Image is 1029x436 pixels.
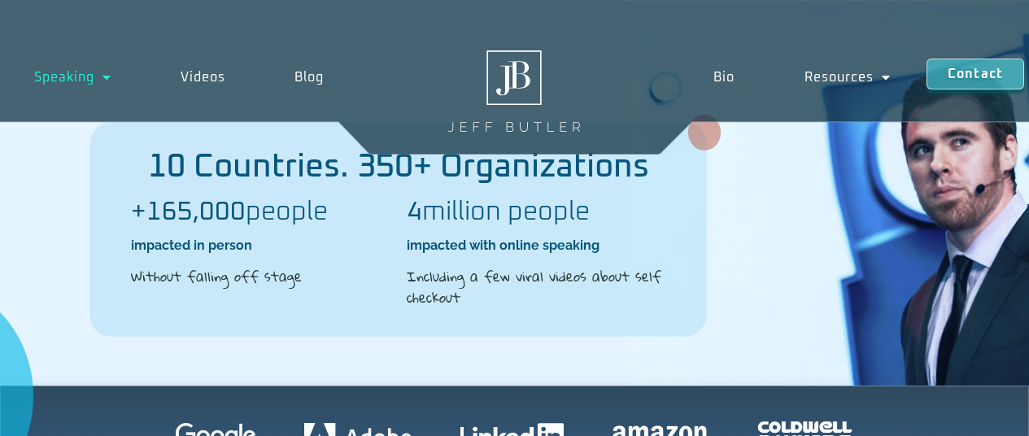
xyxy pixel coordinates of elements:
span: Contact [948,68,1003,81]
a: Bio [678,59,770,96]
h2: impacted in person [131,237,390,255]
a: Blog [260,59,359,96]
h2: million people [407,199,666,225]
a: Resources [770,59,927,96]
nav: Menu [678,59,927,96]
a: Contact [927,59,1024,89]
b: +165,000 [131,199,246,225]
b: 4 [407,199,422,225]
h2: impacted with online speaking [407,237,666,255]
h2: 10 Countries. 350+ Organizations [90,150,706,183]
h2: Without falling off stage [131,266,390,287]
h2: Including a few viral videos about self checkout [407,266,666,307]
a: Videos [146,59,260,96]
h2: people [131,199,390,225]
